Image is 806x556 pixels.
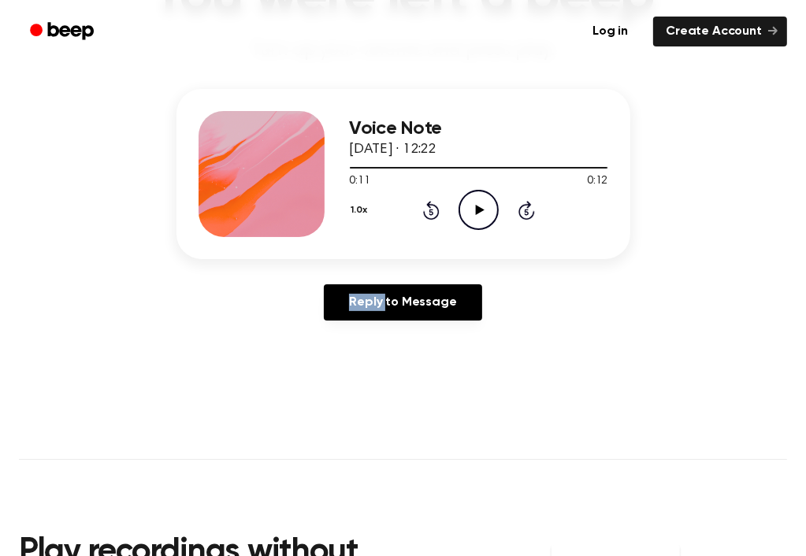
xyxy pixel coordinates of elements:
[350,118,608,139] h3: Voice Note
[19,17,108,47] a: Beep
[324,284,481,321] a: Reply to Message
[350,173,370,190] span: 0:11
[587,173,607,190] span: 0:12
[350,143,436,157] span: [DATE] · 12:22
[350,197,373,224] button: 1.0x
[653,17,787,46] a: Create Account
[577,13,644,50] a: Log in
